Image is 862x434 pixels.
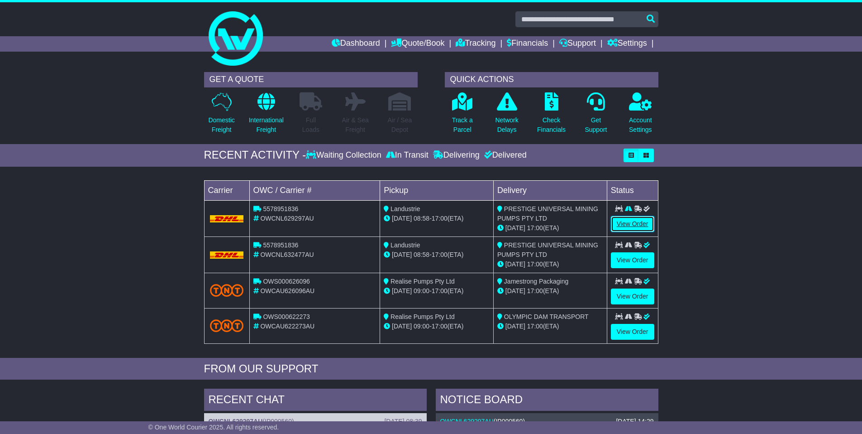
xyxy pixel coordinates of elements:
[260,215,314,222] span: OWCNL629297AU
[432,323,448,330] span: 17:00
[204,362,658,376] div: FROM OUR SUPPORT
[611,324,654,340] a: View Order
[505,260,525,268] span: [DATE]
[431,150,482,160] div: Delivering
[249,180,380,200] td: OWC / Carrier #
[414,215,429,222] span: 08:58
[384,286,490,296] div: - (ETA)
[440,418,654,425] div: ( )
[414,287,429,294] span: 09:00
[392,251,412,258] span: [DATE]
[380,180,494,200] td: Pickup
[263,278,310,285] span: OWS000626096
[391,36,444,52] a: Quote/Book
[537,92,566,140] a: CheckFinancials
[391,313,455,320] span: Realise Pumps Pty Ltd
[585,116,607,135] p: Get Support
[497,241,598,258] span: PRESTIGE UNIVERSAL MINING PUMPS PTY LTD
[559,36,596,52] a: Support
[537,116,566,135] p: Check Financials
[495,92,519,140] a: NetworkDelays
[384,322,490,331] div: - (ETA)
[384,214,490,223] div: - (ETA)
[611,252,654,268] a: View Order
[504,313,589,320] span: OLYMPIC DAM TRANSPORT
[440,418,494,425] a: OWCNL629297AU
[497,223,603,233] div: (ETA)
[208,116,234,135] p: Domestic Freight
[210,251,244,259] img: DHL.png
[392,215,412,222] span: [DATE]
[260,323,314,330] span: OWCAU622273AU
[497,205,598,222] span: PRESTIGE UNIVERSAL MINING PUMPS PTY LTD
[384,250,490,260] div: - (ETA)
[209,418,263,425] a: OWCNL629297AU
[432,287,448,294] span: 17:00
[248,92,284,140] a: InternationalFreight
[495,418,523,425] span: IP000560
[505,287,525,294] span: [DATE]
[210,284,244,296] img: TNT_Domestic.png
[263,205,298,212] span: 5578951836
[204,389,427,413] div: RECENT CHAT
[392,287,412,294] span: [DATE]
[391,278,455,285] span: Realise Pumps Pty Ltd
[210,215,244,222] img: DHL.png
[611,216,654,232] a: View Order
[342,116,369,135] p: Air & Sea Freight
[384,418,422,425] div: [DATE] 08:39
[204,72,418,87] div: GET A QUOTE
[527,224,543,231] span: 17:00
[607,180,658,200] td: Status
[497,260,603,269] div: (ETA)
[384,150,431,160] div: In Transit
[445,72,658,87] div: QUICK ACTIONS
[432,215,448,222] span: 17:00
[452,92,473,140] a: Track aParcel
[414,251,429,258] span: 08:58
[204,180,249,200] td: Carrier
[260,287,314,294] span: OWCAU626096AU
[497,322,603,331] div: (ETA)
[616,418,653,425] div: [DATE] 14:29
[456,36,495,52] a: Tracking
[260,251,314,258] span: OWCNL632477AU
[611,289,654,304] a: View Order
[504,278,568,285] span: Jamestrong Packaging
[265,418,292,425] span: IP000560
[263,241,298,249] span: 5578951836
[584,92,607,140] a: GetSupport
[629,92,652,140] a: AccountSettings
[482,150,527,160] div: Delivered
[209,418,422,425] div: ( )
[497,286,603,296] div: (ETA)
[210,319,244,332] img: TNT_Domestic.png
[432,251,448,258] span: 17:00
[527,260,543,268] span: 17:00
[249,116,284,135] p: International Freight
[332,36,380,52] a: Dashboard
[505,323,525,330] span: [DATE]
[495,116,518,135] p: Network Delays
[527,287,543,294] span: 17:00
[607,36,647,52] a: Settings
[388,116,412,135] p: Air / Sea Depot
[414,323,429,330] span: 09:00
[392,323,412,330] span: [DATE]
[263,313,310,320] span: OWS000622273
[527,323,543,330] span: 17:00
[391,205,420,212] span: Landustrie
[391,241,420,249] span: Landustrie
[507,36,548,52] a: Financials
[204,149,306,162] div: RECENT ACTIVITY -
[300,116,322,135] p: Full Loads
[208,92,235,140] a: DomesticFreight
[306,150,383,160] div: Waiting Collection
[436,389,658,413] div: NOTICE BOARD
[505,224,525,231] span: [DATE]
[452,116,473,135] p: Track a Parcel
[148,424,279,431] span: © One World Courier 2025. All rights reserved.
[629,116,652,135] p: Account Settings
[493,180,607,200] td: Delivery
